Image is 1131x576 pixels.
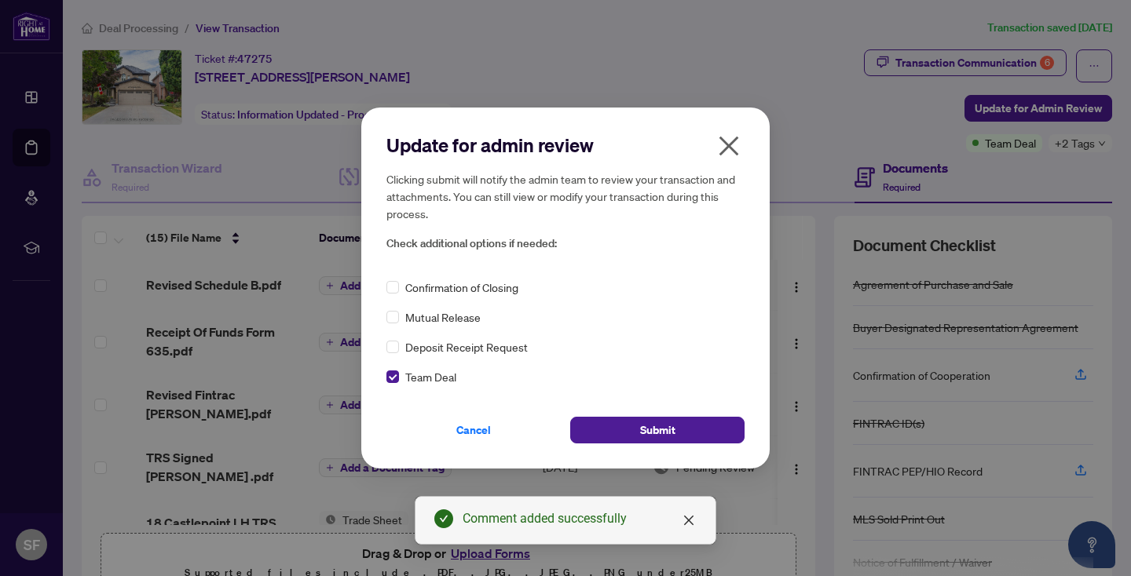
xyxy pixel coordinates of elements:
div: Comment added successfully [463,509,697,528]
h5: Clicking submit will notify the admin team to review your transaction and attachments. You can st... [386,170,745,222]
span: close [716,133,741,159]
span: Confirmation of Closing [405,279,518,296]
span: check-circle [434,509,453,528]
span: Submit [640,417,675,443]
span: Cancel [456,417,491,443]
button: Submit [570,417,745,443]
span: Team Deal [405,368,456,385]
span: Mutual Release [405,308,481,326]
h2: Update for admin review [386,133,745,158]
a: Close [680,512,697,529]
span: Check additional options if needed: [386,235,745,253]
button: Cancel [386,417,561,443]
span: close [683,514,695,527]
span: Deposit Receipt Request [405,338,528,355]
